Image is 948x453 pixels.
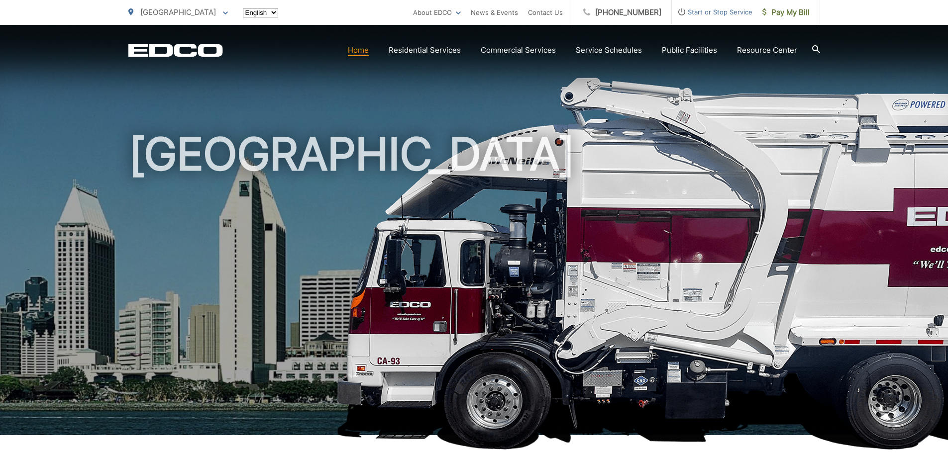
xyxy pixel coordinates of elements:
a: Contact Us [528,6,563,18]
a: Resource Center [737,44,797,56]
a: Commercial Services [481,44,556,56]
a: Service Schedules [576,44,642,56]
span: Pay My Bill [762,6,810,18]
select: Select a language [243,8,278,17]
a: About EDCO [413,6,461,18]
span: [GEOGRAPHIC_DATA] [140,7,216,17]
a: Residential Services [389,44,461,56]
a: News & Events [471,6,518,18]
a: Public Facilities [662,44,717,56]
h1: [GEOGRAPHIC_DATA] [128,129,820,444]
a: EDCD logo. Return to the homepage. [128,43,223,57]
a: Home [348,44,369,56]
